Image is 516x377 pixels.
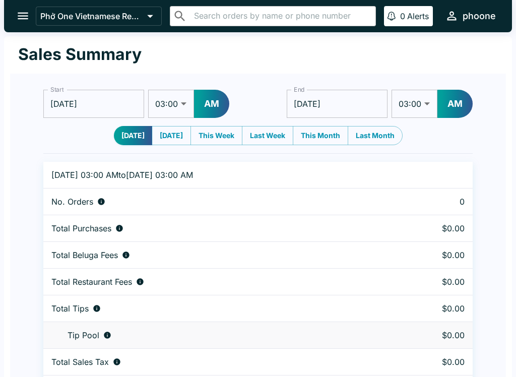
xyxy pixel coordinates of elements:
[51,357,380,367] div: Sales tax paid by diners
[68,330,99,340] p: Tip Pool
[242,126,293,145] button: Last Week
[51,277,132,287] p: Total Restaurant Fees
[51,223,380,233] div: Aggregate order subtotals
[396,250,465,260] p: $0.00
[400,11,405,21] p: 0
[194,90,229,118] button: AM
[51,170,380,180] p: [DATE] 03:00 AM to [DATE] 03:00 AM
[407,11,429,21] p: Alerts
[51,197,380,207] div: Number of orders placed
[396,357,465,367] p: $0.00
[51,277,380,287] div: Fees paid by diners to restaurant
[51,330,380,340] div: Tips unclaimed by a waiter
[348,126,403,145] button: Last Month
[463,10,496,22] div: phoone
[190,126,242,145] button: This Week
[51,303,380,313] div: Combined individual and pooled tips
[51,250,118,260] p: Total Beluga Fees
[396,330,465,340] p: $0.00
[43,90,144,118] input: Choose date, selected date is Sep 2, 2025
[293,126,348,145] button: This Month
[40,11,143,21] p: Phở One Vietnamese Restaurant
[396,277,465,287] p: $0.00
[36,7,162,26] button: Phở One Vietnamese Restaurant
[114,126,152,145] button: [DATE]
[50,85,63,94] label: Start
[10,3,36,29] button: open drawer
[51,197,93,207] p: No. Orders
[396,303,465,313] p: $0.00
[51,250,380,260] div: Fees paid by diners to Beluga
[437,90,473,118] button: AM
[294,85,305,94] label: End
[441,5,500,27] button: phoone
[152,126,191,145] button: [DATE]
[51,303,89,313] p: Total Tips
[396,197,465,207] p: 0
[18,44,142,65] h1: Sales Summary
[396,223,465,233] p: $0.00
[51,357,109,367] p: Total Sales Tax
[51,223,111,233] p: Total Purchases
[287,90,388,118] input: Choose date, selected date is Sep 3, 2025
[191,9,371,23] input: Search orders by name or phone number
